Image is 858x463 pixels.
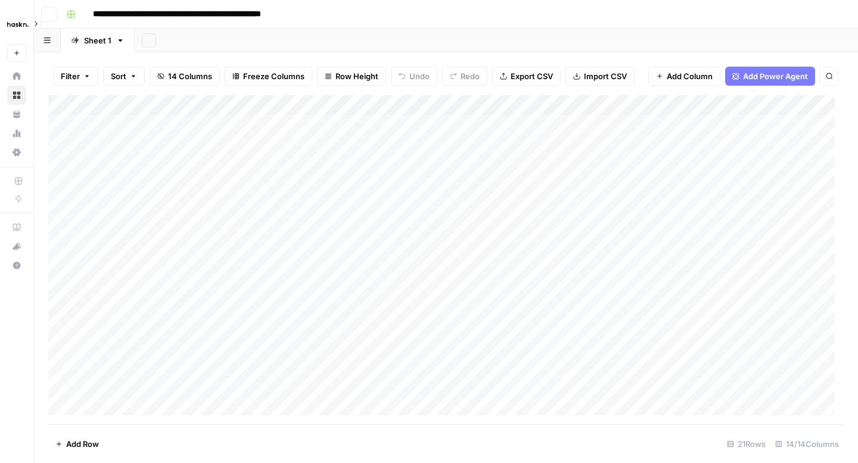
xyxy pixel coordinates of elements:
button: Add Row [48,434,106,453]
span: Add Power Agent [743,70,808,82]
a: Your Data [7,105,26,124]
a: Usage [7,124,26,143]
a: AirOps Academy [7,218,26,237]
button: Undo [391,67,437,86]
span: Redo [461,70,480,82]
div: 21 Rows [722,434,770,453]
span: Import CSV [584,70,627,82]
div: What's new? [8,237,26,255]
button: Workspace: Haskn [7,10,26,39]
button: Import CSV [565,67,635,86]
button: Help + Support [7,256,26,275]
button: Filter [53,67,98,86]
button: Redo [442,67,487,86]
button: What's new? [7,237,26,256]
button: Export CSV [492,67,561,86]
span: 14 Columns [168,70,212,82]
span: Add Column [667,70,713,82]
a: Home [7,67,26,86]
button: Row Height [317,67,386,86]
span: Filter [61,70,80,82]
span: Sort [111,70,126,82]
button: Sort [103,67,145,86]
span: Row Height [335,70,378,82]
button: Add Column [648,67,720,86]
span: Freeze Columns [243,70,304,82]
img: Haskn Logo [7,14,29,35]
a: Settings [7,143,26,162]
a: Browse [7,86,26,105]
div: Sheet 1 [84,35,111,46]
button: Freeze Columns [225,67,312,86]
a: Sheet 1 [61,29,135,52]
button: 14 Columns [150,67,220,86]
span: Add Row [66,438,99,450]
div: 14/14 Columns [770,434,844,453]
span: Undo [409,70,430,82]
span: Export CSV [511,70,553,82]
button: Add Power Agent [725,67,815,86]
